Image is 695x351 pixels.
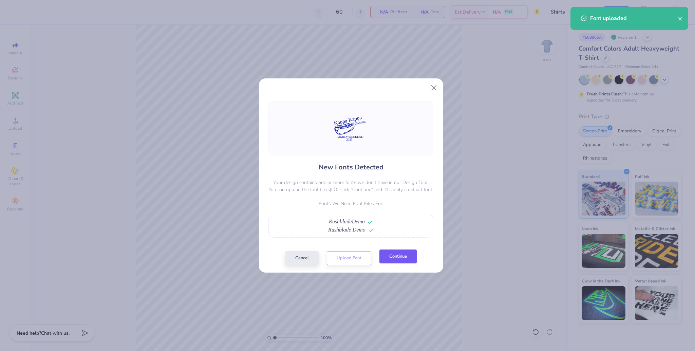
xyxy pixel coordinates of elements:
[268,200,433,207] p: Fonts We Need Font Files For:
[379,250,417,263] button: Continue
[268,179,433,193] p: Your design contains one or more fonts we don't have in our Design Tool. You can upload the font ...
[319,162,383,172] h4: New Fonts Detected
[328,227,365,233] span: Rushblade Demo
[678,14,683,22] button: close
[329,219,365,224] span: RushbladeDemo
[590,14,678,22] div: Font uploaded
[427,81,440,94] button: Close
[285,251,319,265] button: Cancel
